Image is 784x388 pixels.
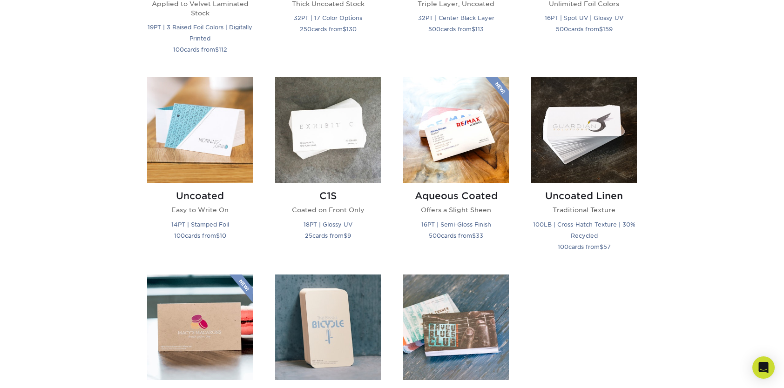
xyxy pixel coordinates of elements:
[2,360,79,385] iframe: Google Customer Reviews
[556,26,613,33] small: cards from
[173,46,227,53] small: cards from
[174,232,185,239] span: 100
[300,26,311,33] span: 250
[344,232,347,239] span: $
[174,232,226,239] small: cards from
[531,190,637,201] h2: Uncoated Linen
[752,356,775,379] div: Open Intercom Messenger
[147,274,253,380] img: French Kraft Business Cards
[305,232,351,239] small: cards from
[403,205,509,214] p: Offers a Slight Sheen
[428,26,440,33] span: 500
[147,77,253,183] img: Uncoated Business Cards
[531,77,637,183] img: Uncoated Linen Business Cards
[230,274,253,302] img: New Product
[304,221,352,228] small: 18PT | Glossy UV
[403,190,509,201] h2: Aqueous Coated
[421,221,491,228] small: 16PT | Semi-Gloss Finish
[147,190,253,201] h2: Uncoated
[531,205,637,214] p: Traditional Texture
[219,46,227,53] span: 112
[429,232,483,239] small: cards from
[545,14,623,21] small: 16PT | Spot UV | Glossy UV
[403,77,509,263] a: Aqueous Coated Business Cards Aqueous Coated Offers a Slight Sheen 16PT | Semi-Gloss Finish 500ca...
[429,232,441,239] span: 500
[558,243,611,250] small: cards from
[599,26,603,33] span: $
[403,77,509,183] img: Aqueous Coated Business Cards
[428,26,484,33] small: cards from
[346,26,357,33] span: 130
[603,26,613,33] span: 159
[472,26,475,33] span: $
[294,14,362,21] small: 32PT | 17 Color Options
[531,77,637,263] a: Uncoated Linen Business Cards Uncoated Linen Traditional Texture 100LB | Cross-Hatch Texture | 30...
[476,232,483,239] span: 33
[275,205,381,214] p: Coated on Front Only
[148,24,252,42] small: 19PT | 3 Raised Foil Colors | Digitally Printed
[275,190,381,201] h2: C1S
[603,243,611,250] span: 57
[275,274,381,380] img: Natural Business Cards
[300,26,357,33] small: cards from
[418,14,494,21] small: 32PT | Center Black Layer
[343,26,346,33] span: $
[533,221,635,239] small: 100LB | Cross-Hatch Texture | 30% Recycled
[147,77,253,263] a: Uncoated Business Cards Uncoated Easy to Write On 14PT | Stamped Foil 100cards from$10
[472,232,476,239] span: $
[220,232,226,239] span: 10
[275,77,381,183] img: C1S Business Cards
[275,77,381,263] a: C1S Business Cards C1S Coated on Front Only 18PT | Glossy UV 25cards from$9
[486,77,509,105] img: New Product
[556,26,568,33] span: 500
[215,46,219,53] span: $
[347,232,351,239] span: 9
[600,243,603,250] span: $
[403,274,509,380] img: Pearl Metallic Business Cards
[147,205,253,214] p: Easy to Write On
[171,221,229,228] small: 14PT | Stamped Foil
[475,26,484,33] span: 113
[173,46,184,53] span: 100
[558,243,568,250] span: 100
[305,232,312,239] span: 25
[216,232,220,239] span: $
